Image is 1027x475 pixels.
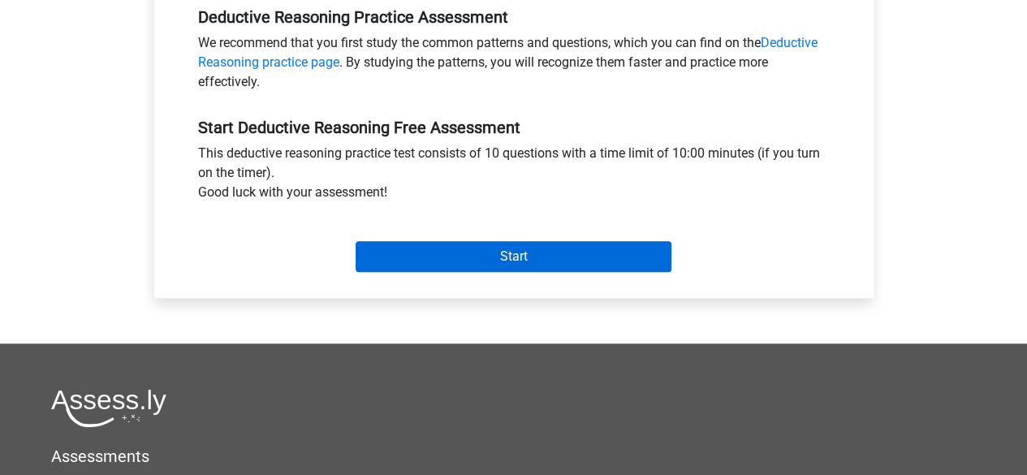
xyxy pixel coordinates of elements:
[51,447,976,466] h5: Assessments
[198,118,830,137] h5: Start Deductive Reasoning Free Assessment
[186,144,842,209] div: This deductive reasoning practice test consists of 10 questions with a time limit of 10:00 minute...
[198,7,830,27] h5: Deductive Reasoning Practice Assessment
[356,241,671,272] input: Start
[186,33,842,98] div: We recommend that you first study the common patterns and questions, which you can find on the . ...
[51,389,166,427] img: Assessly logo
